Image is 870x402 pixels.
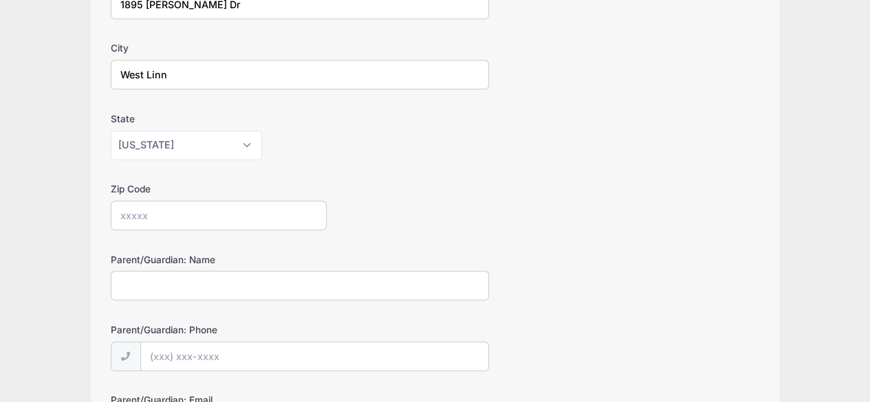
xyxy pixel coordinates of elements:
[111,41,327,55] label: City
[111,112,327,126] label: State
[140,342,489,371] input: (xxx) xxx-xxxx
[111,253,327,267] label: Parent/Guardian: Name
[111,182,327,196] label: Zip Code
[111,201,327,230] input: xxxxx
[111,323,327,337] label: Parent/Guardian: Phone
